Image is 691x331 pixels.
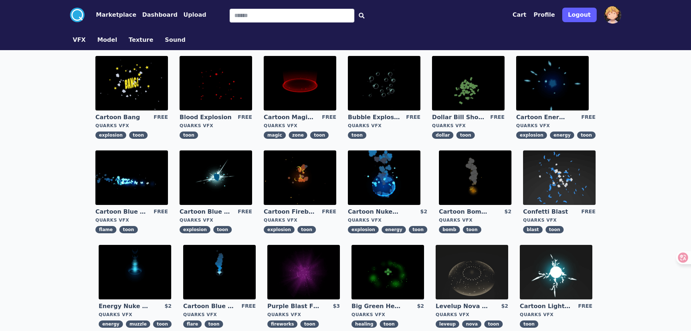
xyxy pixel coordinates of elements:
[154,208,168,216] div: FREE
[95,208,148,216] a: Cartoon Blue Flamethrower
[159,36,192,44] a: Sound
[242,302,256,310] div: FREE
[180,132,198,139] span: toon
[95,123,168,129] div: Quarks VFX
[95,217,168,223] div: Quarks VFX
[264,150,336,205] img: imgAlt
[267,245,340,299] img: imgAlt
[577,132,596,139] span: toon
[180,56,252,110] img: imgAlt
[436,320,459,328] span: leveup
[581,208,595,216] div: FREE
[264,113,316,121] a: Cartoon Magic Zone
[205,320,223,328] span: toon
[165,302,172,310] div: $2
[432,132,453,139] span: dollar
[516,56,589,110] img: imgAlt
[264,123,336,129] div: Quarks VFX
[264,226,295,233] span: explosion
[516,113,568,121] a: Cartoon Energy Explosion
[351,320,377,328] span: healing
[95,226,116,233] span: flame
[310,132,329,139] span: toon
[180,208,232,216] a: Cartoon Blue Gas Explosion
[501,302,508,310] div: $2
[484,320,503,328] span: toon
[264,132,285,139] span: magic
[183,245,256,299] img: imgAlt
[180,150,252,205] img: imgAlt
[516,132,547,139] span: explosion
[436,302,488,310] a: Levelup Nova Effect
[123,36,159,44] a: Texture
[119,226,138,233] span: toon
[85,11,136,19] a: Marketplace
[581,113,595,121] div: FREE
[348,123,420,129] div: Quarks VFX
[97,36,117,44] button: Model
[520,312,592,318] div: Quarks VFX
[95,56,168,110] img: imgAlt
[99,320,123,328] span: energy
[348,150,420,205] img: imgAlt
[523,150,596,205] img: imgAlt
[523,217,596,223] div: Quarks VFX
[238,113,252,121] div: FREE
[490,113,505,121] div: FREE
[297,226,316,233] span: toon
[523,226,543,233] span: blast
[322,113,336,121] div: FREE
[562,8,597,22] button: Logout
[142,11,178,19] button: Dashboard
[417,302,424,310] div: $2
[165,36,186,44] button: Sound
[264,217,336,223] div: Quarks VFX
[230,9,354,23] input: Search
[180,113,232,121] a: Blood Explosion
[154,113,168,121] div: FREE
[67,36,92,44] a: VFX
[348,217,427,223] div: Quarks VFX
[183,320,202,328] span: flare
[534,11,555,19] a: Profile
[439,226,460,233] span: bomb
[420,208,427,216] div: $2
[578,302,592,310] div: FREE
[380,320,398,328] span: toon
[439,150,511,205] img: imgAlt
[213,226,232,233] span: toon
[322,208,336,216] div: FREE
[264,56,336,110] img: imgAlt
[432,113,484,121] a: Dollar Bill Shower
[409,226,427,233] span: toon
[351,245,424,299] img: imgAlt
[264,208,316,216] a: Cartoon Fireball Explosion
[300,320,319,328] span: toon
[180,226,210,233] span: explosion
[406,113,420,121] div: FREE
[348,208,400,216] a: Cartoon Nuke Energy Explosion
[99,302,151,310] a: Energy Nuke Muzzle Flash
[562,5,597,25] a: Logout
[550,132,574,139] span: energy
[183,302,235,310] a: Cartoon Blue Flare
[238,208,252,216] div: FREE
[351,312,424,318] div: Quarks VFX
[432,56,505,110] img: imgAlt
[136,11,178,19] a: Dashboard
[436,312,508,318] div: Quarks VFX
[604,6,621,24] img: profile
[439,208,491,216] a: Cartoon Bomb Fuse
[520,302,572,310] a: Cartoon Lightning Ball
[546,226,564,233] span: toon
[351,302,404,310] a: Big Green Healing Effect
[463,226,481,233] span: toon
[153,320,172,328] span: toon
[382,226,406,233] span: energy
[348,113,400,121] a: Bubble Explosion
[267,320,297,328] span: fireworks
[99,245,171,299] img: imgAlt
[96,11,136,19] button: Marketplace
[520,245,592,299] img: imgAlt
[348,226,379,233] span: explosion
